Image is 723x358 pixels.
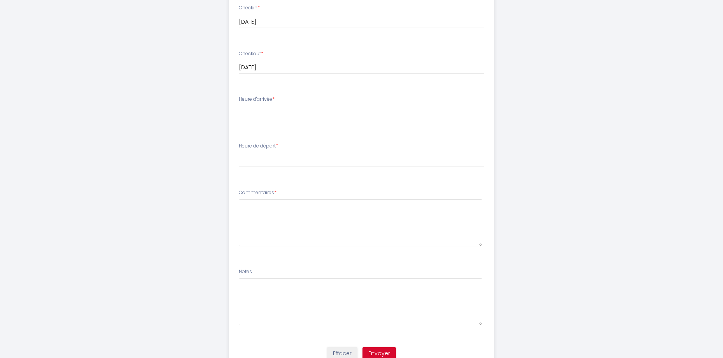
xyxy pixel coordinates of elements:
[239,96,275,103] label: Heure d'arrivée
[239,142,278,150] label: Heure de départ
[239,268,252,276] label: Notes
[239,4,260,12] label: Checkin
[239,50,263,58] label: Checkout
[239,189,277,197] label: Commentaires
